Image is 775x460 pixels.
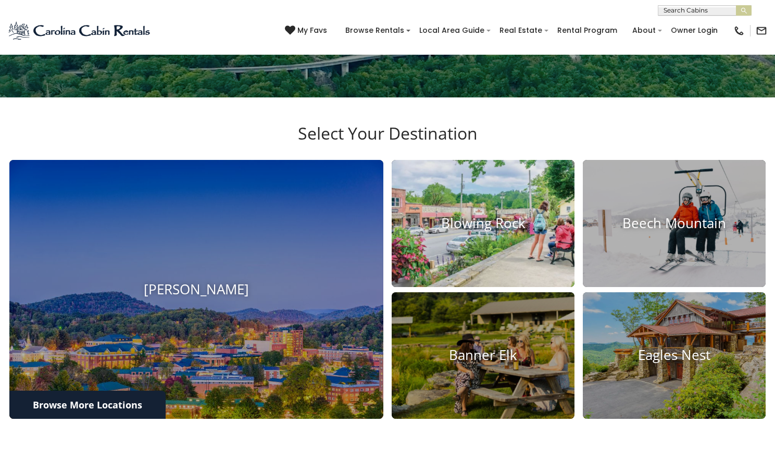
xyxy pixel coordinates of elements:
[340,22,409,39] a: Browse Rentals
[756,25,767,36] img: mail-regular-black.png
[494,22,547,39] a: Real Estate
[583,160,766,287] a: Beech Mountain
[392,215,574,231] h4: Blowing Rock
[583,215,766,231] h4: Beech Mountain
[733,25,745,36] img: phone-regular-black.png
[9,391,166,419] a: Browse More Locations
[8,123,767,160] h3: Select Your Destination
[583,292,766,419] a: Eagles Nest
[552,22,622,39] a: Rental Program
[8,20,152,41] img: Blue-2.png
[392,292,574,419] a: Banner Elk
[666,22,723,39] a: Owner Login
[583,347,766,364] h4: Eagles Nest
[9,281,383,297] h4: [PERSON_NAME]
[627,22,661,39] a: About
[285,25,330,36] a: My Favs
[392,347,574,364] h4: Banner Elk
[9,160,383,418] a: [PERSON_NAME]
[297,25,327,36] span: My Favs
[392,160,574,287] a: Blowing Rock
[414,22,490,39] a: Local Area Guide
